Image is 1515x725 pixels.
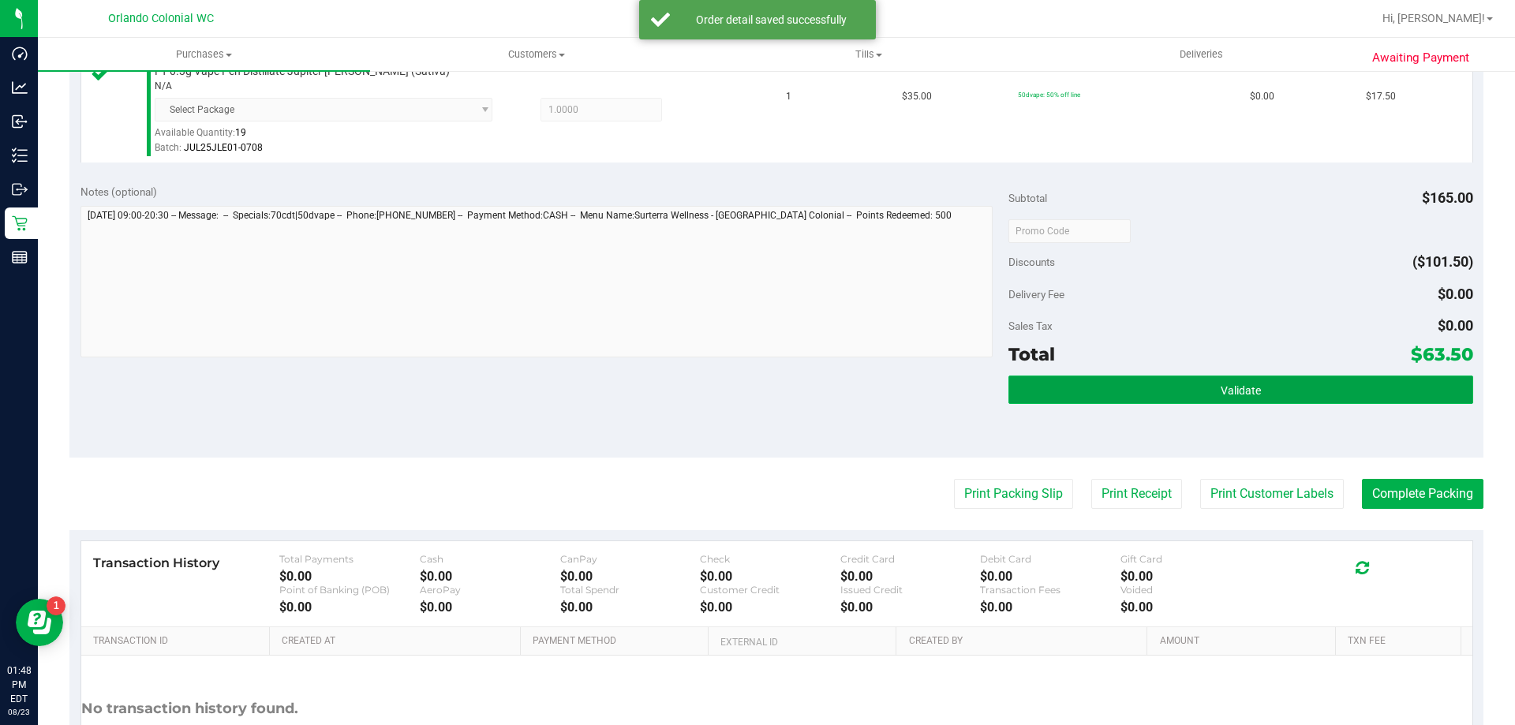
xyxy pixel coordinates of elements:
inline-svg: Inbound [12,114,28,129]
div: $0.00 [700,600,840,615]
span: $63.50 [1411,343,1473,365]
div: $0.00 [560,569,701,584]
span: $17.50 [1366,89,1396,104]
a: Created By [909,635,1141,648]
span: $165.00 [1422,189,1473,206]
span: Awaiting Payment [1372,49,1469,67]
iframe: Resource center [16,599,63,646]
div: $0.00 [700,569,840,584]
span: $0.00 [1250,89,1274,104]
span: Notes (optional) [80,185,157,198]
span: Deliveries [1158,47,1244,62]
div: $0.00 [420,569,560,584]
button: Print Receipt [1091,479,1182,509]
button: Validate [1008,376,1472,404]
a: Amount [1160,635,1330,648]
inline-svg: Inventory [12,148,28,163]
th: External ID [708,627,896,656]
span: 1 [786,89,791,104]
div: Check [700,553,840,565]
div: Gift Card [1120,553,1261,565]
span: JUL25JLE01-0708 [184,142,263,153]
a: Deliveries [1035,38,1367,71]
span: Orlando Colonial WC [108,12,214,25]
div: Total Payments [279,553,420,565]
span: ($101.50) [1412,253,1473,270]
div: $0.00 [420,600,560,615]
span: Subtotal [1008,192,1047,204]
div: $0.00 [980,600,1120,615]
div: Issued Credit [840,584,981,596]
span: Discounts [1008,248,1055,276]
span: 50dvape: 50% off line [1018,91,1080,99]
div: AeroPay [420,584,560,596]
a: Txn Fee [1348,635,1454,648]
span: Hi, [PERSON_NAME]! [1382,12,1485,24]
span: Tills [703,47,1034,62]
inline-svg: Reports [12,249,28,265]
div: Customer Credit [700,584,840,596]
div: Total Spendr [560,584,701,596]
span: Purchases [38,47,370,62]
span: Validate [1221,384,1261,397]
button: Complete Packing [1362,479,1483,509]
span: $35.00 [902,89,932,104]
div: Available Quantity: [155,121,510,152]
span: Delivery Fee [1008,288,1064,301]
p: 08/23 [7,706,31,718]
div: Debit Card [980,553,1120,565]
span: 19 [235,127,246,138]
span: Sales Tax [1008,320,1053,332]
div: Voided [1120,584,1261,596]
input: Promo Code [1008,219,1131,243]
div: Credit Card [840,553,981,565]
div: Order detail saved successfully [679,12,864,28]
span: $0.00 [1438,286,1473,302]
span: Customers [371,47,701,62]
inline-svg: Dashboard [12,46,28,62]
inline-svg: Outbound [12,181,28,197]
div: $0.00 [560,600,701,615]
div: $0.00 [840,600,981,615]
span: Batch: [155,142,181,153]
div: $0.00 [279,569,420,584]
div: $0.00 [279,600,420,615]
div: $0.00 [1120,569,1261,584]
a: Transaction ID [93,635,264,648]
span: N/A [155,79,172,94]
a: Tills [702,38,1034,71]
a: Customers [370,38,702,71]
a: Purchases [38,38,370,71]
div: Transaction Fees [980,584,1120,596]
a: Created At [282,635,514,648]
div: $0.00 [980,569,1120,584]
inline-svg: Analytics [12,80,28,95]
button: Print Packing Slip [954,479,1073,509]
div: Point of Banking (POB) [279,584,420,596]
p: 01:48 PM EDT [7,663,31,706]
div: $0.00 [840,569,981,584]
button: Print Customer Labels [1200,479,1344,509]
div: $0.00 [1120,600,1261,615]
a: Payment Method [533,635,702,648]
iframe: Resource center unread badge [47,596,65,615]
div: Cash [420,553,560,565]
span: $0.00 [1438,317,1473,334]
inline-svg: Retail [12,215,28,231]
span: Total [1008,343,1055,365]
div: CanPay [560,553,701,565]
